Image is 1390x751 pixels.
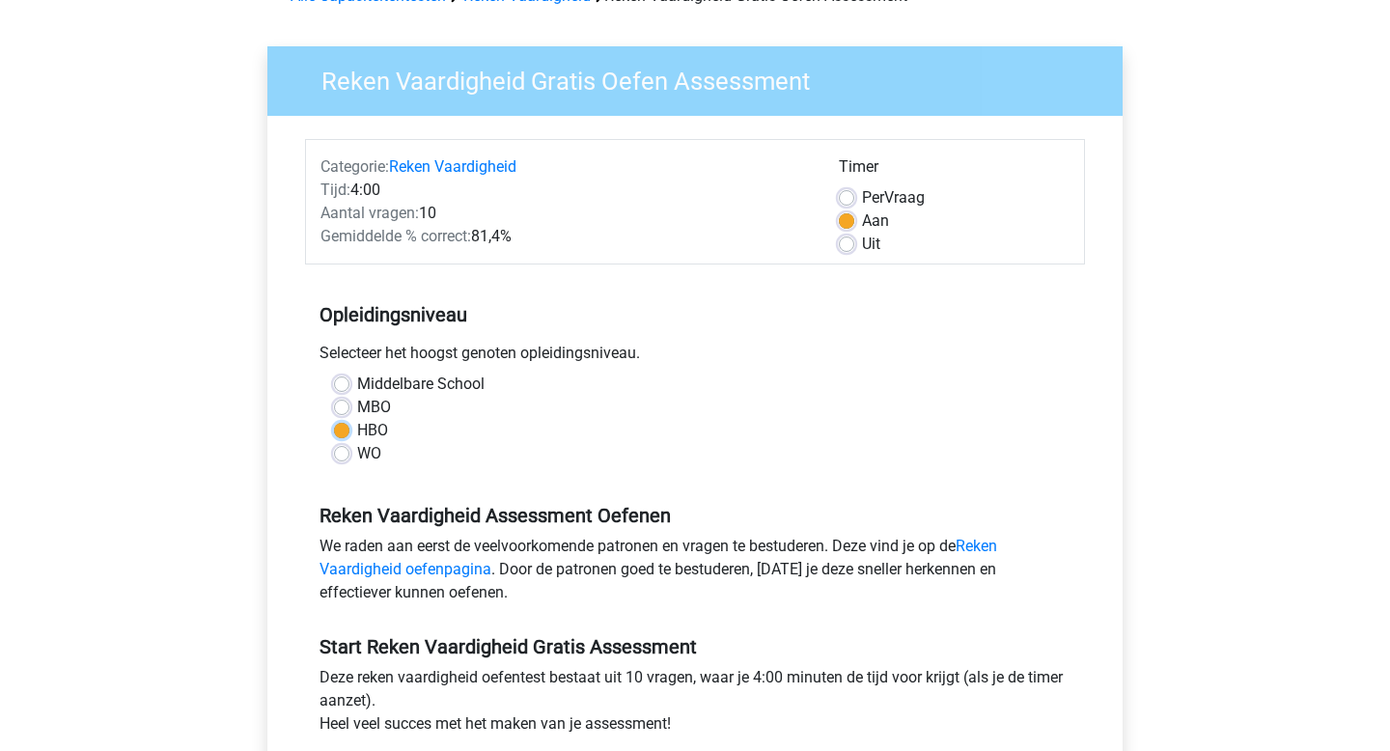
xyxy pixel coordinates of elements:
[357,373,485,396] label: Middelbare School
[320,204,419,222] span: Aantal vragen:
[320,181,350,199] span: Tijd:
[306,202,824,225] div: 10
[320,157,389,176] span: Categorie:
[862,233,880,256] label: Uit
[862,186,925,209] label: Vraag
[357,419,388,442] label: HBO
[305,342,1085,373] div: Selecteer het hoogst genoten opleidingsniveau.
[320,295,1070,334] h5: Opleidingsniveau
[862,209,889,233] label: Aan
[306,225,824,248] div: 81,4%
[357,442,381,465] label: WO
[320,504,1070,527] h5: Reken Vaardigheid Assessment Oefenen
[862,188,884,207] span: Per
[320,635,1070,658] h5: Start Reken Vaardigheid Gratis Assessment
[305,666,1085,743] div: Deze reken vaardigheid oefentest bestaat uit 10 vragen, waar je 4:00 minuten de tijd voor krijgt ...
[305,535,1085,612] div: We raden aan eerst de veelvoorkomende patronen en vragen te bestuderen. Deze vind je op de . Door...
[306,179,824,202] div: 4:00
[357,396,391,419] label: MBO
[320,227,471,245] span: Gemiddelde % correct:
[839,155,1070,186] div: Timer
[389,157,516,176] a: Reken Vaardigheid
[298,59,1108,97] h3: Reken Vaardigheid Gratis Oefen Assessment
